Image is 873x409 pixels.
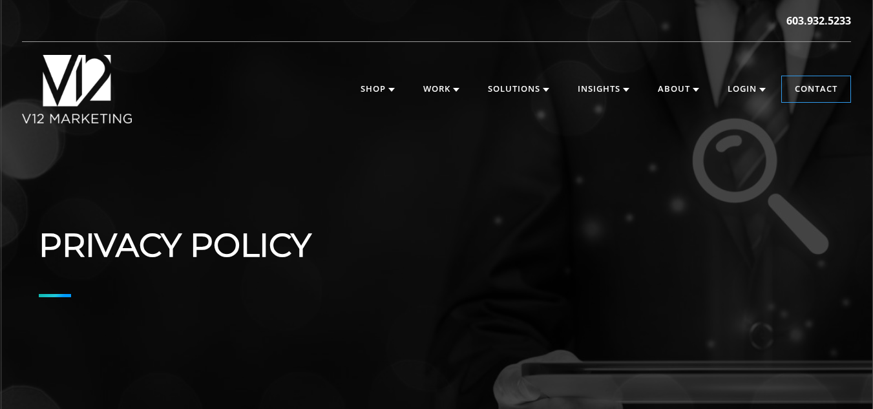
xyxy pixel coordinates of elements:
a: 603.932.5233 [786,13,851,28]
iframe: Chat Widget [640,259,873,409]
a: Solutions [475,76,562,102]
a: Shop [348,76,408,102]
a: About [645,76,712,102]
h1: Privacy Policy [39,226,397,265]
a: Insights [565,76,642,102]
a: Login [715,76,779,102]
a: Work [410,76,472,102]
img: V12 MARKETING Logo New Hampshire Marketing Agency [22,55,132,123]
a: Contact [782,76,850,102]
